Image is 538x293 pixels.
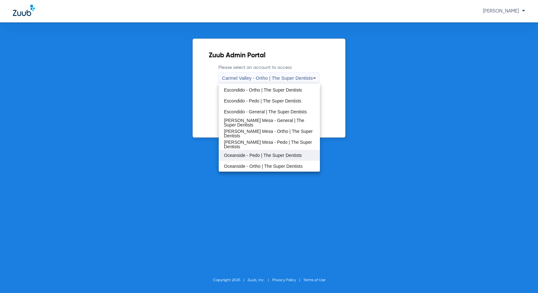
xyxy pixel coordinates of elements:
[224,153,302,158] span: Oceanside - Pedo | The Super Dentists
[224,118,314,127] span: [PERSON_NAME] Mesa - General | The Super Dentists
[224,88,302,92] span: Escondido - Ortho | The Super Dentists
[506,262,538,293] iframe: Chat Widget
[224,129,314,138] span: [PERSON_NAME] Mesa - Ortho | The Super Dentists
[224,110,307,114] span: Escondido - General | The Super Dentists
[224,164,302,168] span: Oceanside - Ortho | The Super Dentists
[224,99,301,103] span: Escondido - Pedo | The Super Dentists
[224,140,314,149] span: [PERSON_NAME] Mesa - Pedo | The Super Dentists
